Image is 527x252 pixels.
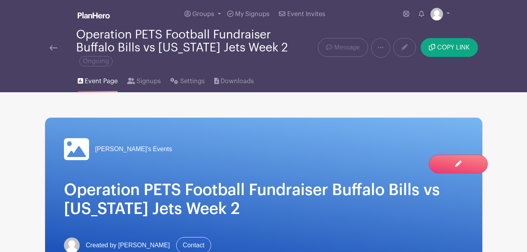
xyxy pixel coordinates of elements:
span: Message [334,43,360,52]
span: [PERSON_NAME]'s Events [95,144,172,154]
span: Ongoing [79,56,113,66]
a: Signups [127,67,161,92]
span: Event Page [85,77,118,86]
a: Message [318,38,368,57]
span: Signups [137,77,161,86]
img: logo_white-6c42ec7e38ccf1d336a20a19083b03d10ae64f83f12c07503d8b9e83406b4c7d.svg [78,12,110,18]
a: Settings [170,67,204,92]
span: Groups [192,11,214,17]
span: Created by [PERSON_NAME] [86,241,170,250]
img: default-ce2991bfa6775e67f084385cd625a349d9dcbb7a52a09fb2fda1e96e2d18dcdb.png [430,8,443,20]
h1: Operation PETS Football Fundraiser Buffalo Bills vs [US_STATE] Jets Week 2 [64,181,463,218]
button: COPY LINK [421,38,478,57]
span: My Signups [235,11,270,17]
span: Downloads [221,77,254,86]
a: Downloads [214,67,254,92]
a: Event Page [78,67,118,92]
img: back-arrow-29a5d9b10d5bd6ae65dc969a981735edf675c4d7a1fe02e03b50dbd4ba3cdb55.svg [49,45,57,51]
div: Operation PETS Football Fundraiser Buffalo Bills vs [US_STATE] Jets Week 2 [76,28,289,67]
span: Settings [180,77,205,86]
span: Event Invites [287,11,325,17]
span: COPY LINK [437,44,470,51]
